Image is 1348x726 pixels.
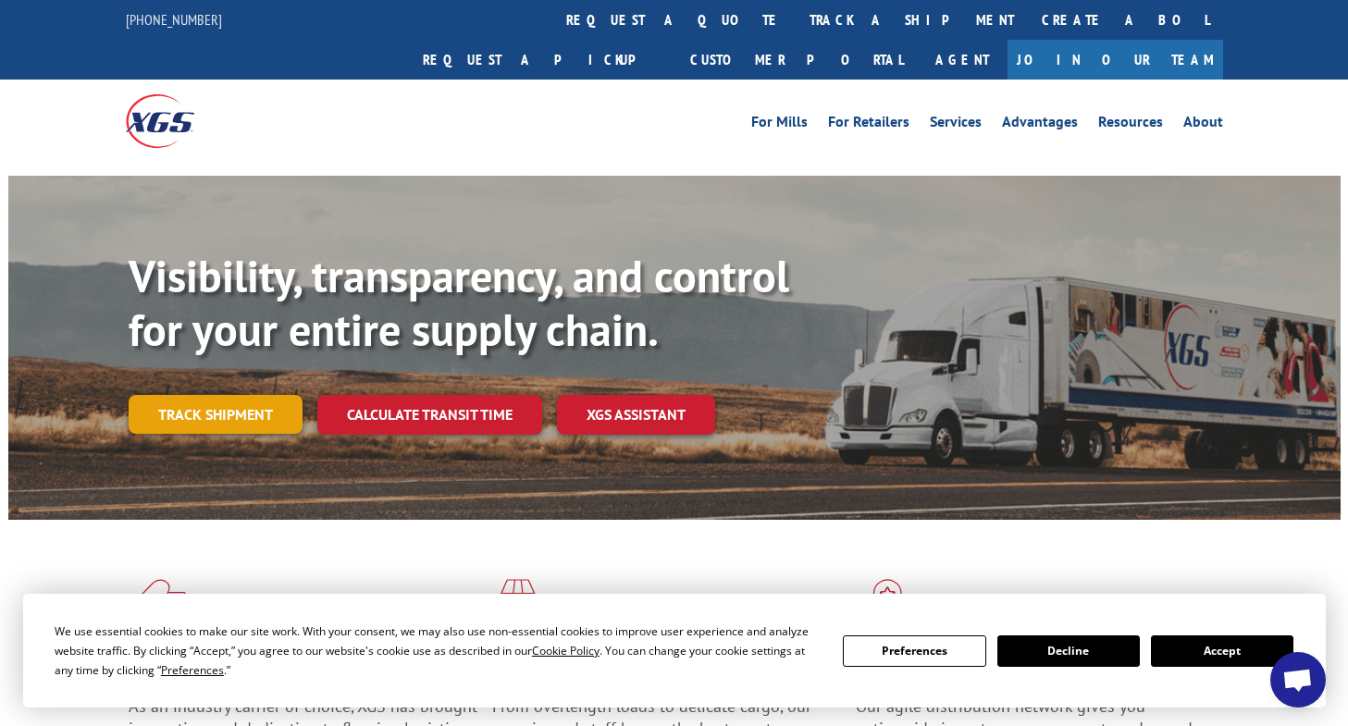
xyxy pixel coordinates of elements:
[129,579,186,627] img: xgs-icon-total-supply-chain-intelligence-red
[1183,115,1223,135] a: About
[129,395,303,434] a: Track shipment
[1008,40,1223,80] a: Join Our Team
[557,395,715,435] a: XGS ASSISTANT
[409,40,676,80] a: Request a pickup
[1270,652,1326,708] div: Open chat
[843,635,985,667] button: Preferences
[1098,115,1163,135] a: Resources
[1151,635,1293,667] button: Accept
[532,643,600,658] span: Cookie Policy
[930,115,982,135] a: Services
[126,10,222,29] a: [PHONE_NUMBER]
[55,621,821,680] div: We use essential cookies to make our site work. With your consent, we may also use non-essential ...
[676,40,917,80] a: Customer Portal
[317,395,542,435] a: Calculate transit time
[997,635,1140,667] button: Decline
[917,40,1008,80] a: Agent
[23,594,1326,708] div: Cookie Consent Prompt
[828,115,909,135] a: For Retailers
[492,579,536,627] img: xgs-icon-focused-on-flooring-red
[856,579,920,627] img: xgs-icon-flagship-distribution-model-red
[751,115,808,135] a: For Mills
[129,247,789,358] b: Visibility, transparency, and control for your entire supply chain.
[1002,115,1078,135] a: Advantages
[161,662,224,678] span: Preferences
